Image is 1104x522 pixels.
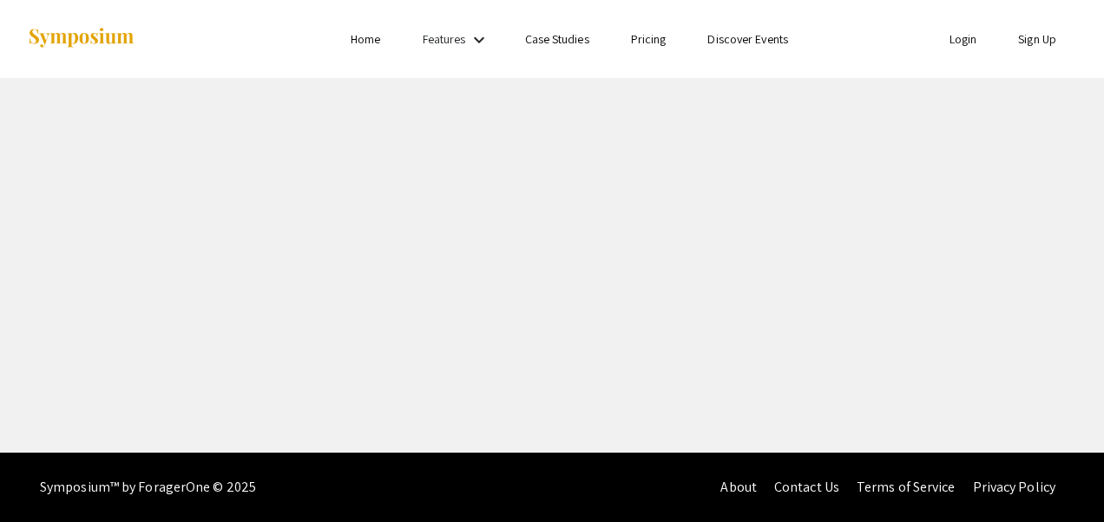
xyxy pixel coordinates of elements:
[351,31,380,47] a: Home
[774,478,839,496] a: Contact Us
[1030,444,1091,509] iframe: Chat
[469,29,490,50] mat-icon: Expand Features list
[40,453,256,522] div: Symposium™ by ForagerOne © 2025
[27,27,135,50] img: Symposium by ForagerOne
[950,31,977,47] a: Login
[857,478,956,496] a: Terms of Service
[1018,31,1056,47] a: Sign Up
[720,478,757,496] a: About
[631,31,667,47] a: Pricing
[973,478,1055,496] a: Privacy Policy
[423,31,466,47] a: Features
[525,31,589,47] a: Case Studies
[707,31,788,47] a: Discover Events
